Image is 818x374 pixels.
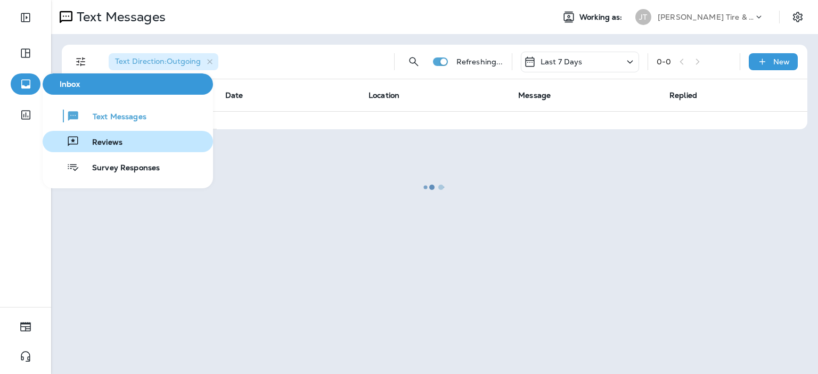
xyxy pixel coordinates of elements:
button: Inbox [43,73,213,95]
span: Reviews [79,138,122,148]
span: Text Messages [80,112,146,122]
button: Survey Responses [43,156,213,178]
p: New [773,57,790,66]
button: Text Messages [43,105,213,127]
button: Expand Sidebar [11,7,40,28]
button: Reviews [43,131,213,152]
span: Survey Responses [79,163,160,173]
span: Inbox [47,80,209,89]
